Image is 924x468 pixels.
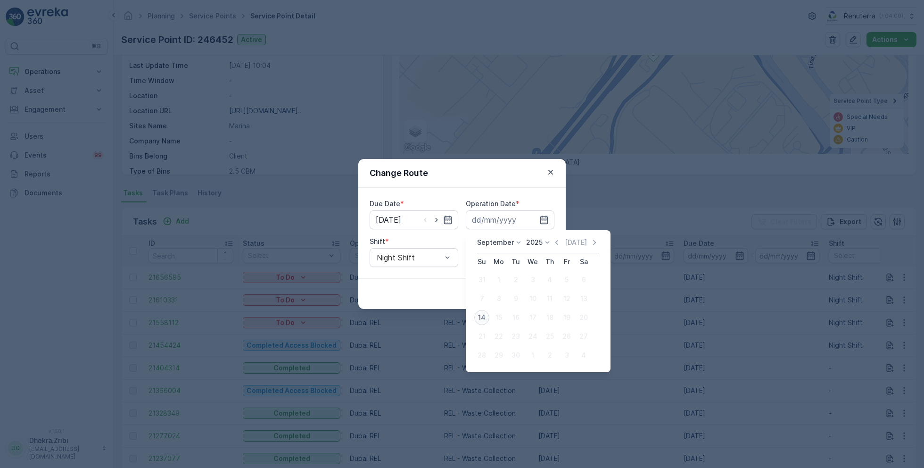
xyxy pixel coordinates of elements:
[370,237,385,245] label: Shift
[474,291,489,306] div: 7
[508,310,523,325] div: 16
[524,253,541,270] th: Wednesday
[508,348,523,363] div: 30
[576,329,591,344] div: 27
[474,329,489,344] div: 21
[473,253,490,270] th: Sunday
[491,272,506,287] div: 1
[525,348,540,363] div: 1
[490,253,507,270] th: Monday
[525,310,540,325] div: 17
[576,310,591,325] div: 20
[370,210,458,229] input: dd/mm/yyyy
[466,200,516,208] label: Operation Date
[559,272,574,287] div: 5
[575,253,592,270] th: Saturday
[508,329,523,344] div: 23
[474,348,489,363] div: 28
[526,238,543,247] p: 2025
[565,238,587,247] p: [DATE]
[542,272,557,287] div: 4
[541,253,558,270] th: Thursday
[474,272,489,287] div: 31
[491,348,506,363] div: 29
[474,310,489,325] div: 14
[542,348,557,363] div: 2
[466,210,554,229] input: dd/mm/yyyy
[559,310,574,325] div: 19
[508,291,523,306] div: 9
[370,200,400,208] label: Due Date
[370,167,428,180] p: Change Route
[525,291,540,306] div: 10
[559,348,574,363] div: 3
[558,253,575,270] th: Friday
[491,310,506,325] div: 15
[477,238,514,247] p: September
[525,272,540,287] div: 3
[525,329,540,344] div: 24
[559,291,574,306] div: 12
[542,291,557,306] div: 11
[507,253,524,270] th: Tuesday
[576,291,591,306] div: 13
[542,329,557,344] div: 25
[576,348,591,363] div: 4
[559,329,574,344] div: 26
[491,329,506,344] div: 22
[542,310,557,325] div: 18
[508,272,523,287] div: 2
[491,291,506,306] div: 8
[576,272,591,287] div: 6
